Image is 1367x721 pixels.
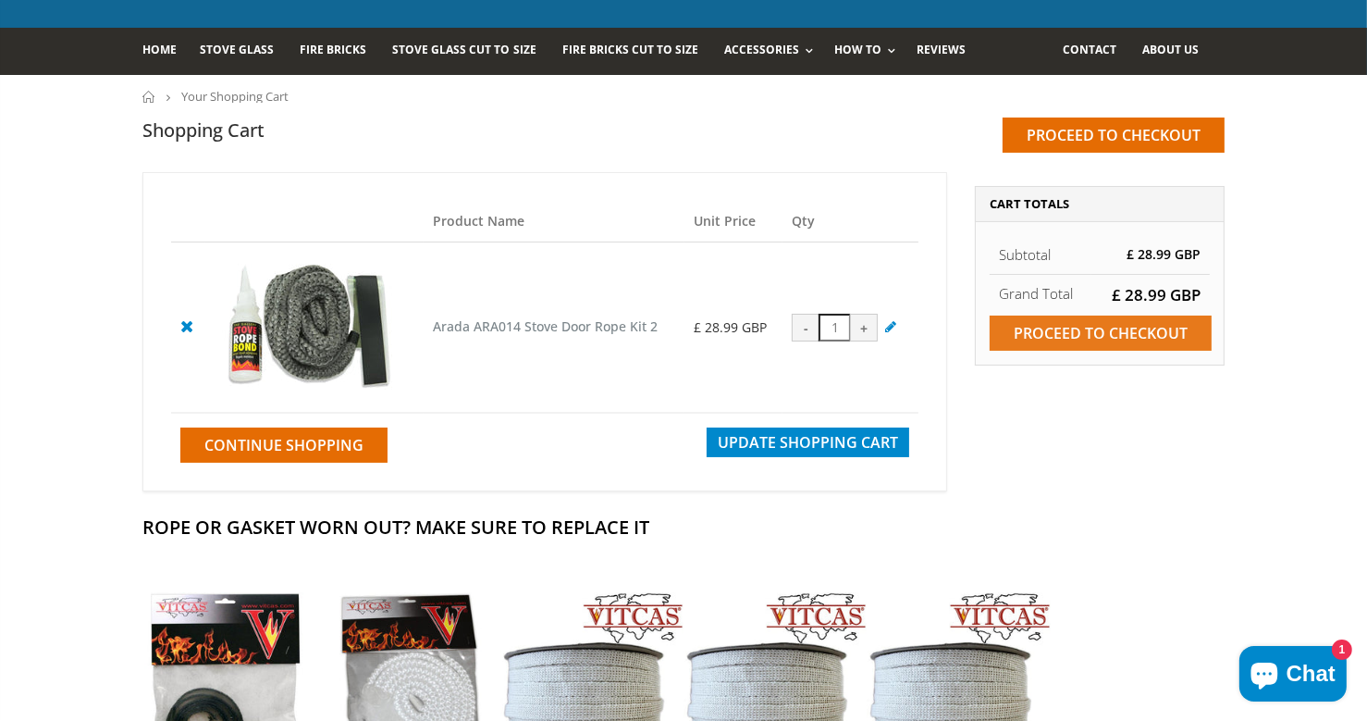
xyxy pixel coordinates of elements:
[684,201,782,242] th: Unit Price
[1112,284,1201,305] span: £ 28.99 GBP
[180,428,388,463] a: Continue Shopping
[204,435,363,455] span: Continue Shopping
[424,201,684,242] th: Product Name
[181,88,289,105] span: Your Shopping Cart
[917,28,979,75] a: Reviews
[200,28,288,75] a: Stove Glass
[707,428,909,457] button: Update Shopping Cart
[1063,42,1116,57] span: Contact
[834,28,905,75] a: How To
[990,195,1069,212] span: Cart Totals
[392,42,536,57] span: Stove Glass Cut To Size
[792,314,819,342] div: -
[850,314,878,342] div: +
[1142,28,1213,75] a: About us
[990,316,1212,351] input: Proceed to checkout
[142,91,156,103] a: Home
[562,42,698,57] span: Fire Bricks Cut To Size
[433,317,658,335] a: Arada ARA014 Stove Door Rope Kit 2
[142,515,1225,540] h2: Rope Or Gasket Worn Out? Make Sure To Replace It
[694,318,767,336] span: £ 28.99 GBP
[300,28,380,75] a: Fire Bricks
[1127,245,1201,263] span: £ 28.99 GBP
[142,28,191,75] a: Home
[782,201,918,242] th: Qty
[300,42,366,57] span: Fire Bricks
[718,432,898,453] span: Update Shopping Cart
[562,28,712,75] a: Fire Bricks Cut To Size
[1063,28,1130,75] a: Contact
[724,28,822,75] a: Accessories
[1142,42,1199,57] span: About us
[1003,118,1225,153] input: Proceed to checkout
[142,42,177,57] span: Home
[999,284,1073,303] strong: Grand Total
[392,28,549,75] a: Stove Glass Cut To Size
[999,245,1051,264] span: Subtotal
[917,42,966,57] span: Reviews
[142,118,265,143] h1: Shopping Cart
[1234,646,1352,706] inbox-online-store-chat: Shopify online store chat
[724,42,799,57] span: Accessories
[200,42,274,57] span: Stove Glass
[215,256,400,398] img: Arada ARA014 Stove Door Rope Kit 2
[834,42,881,57] span: How To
